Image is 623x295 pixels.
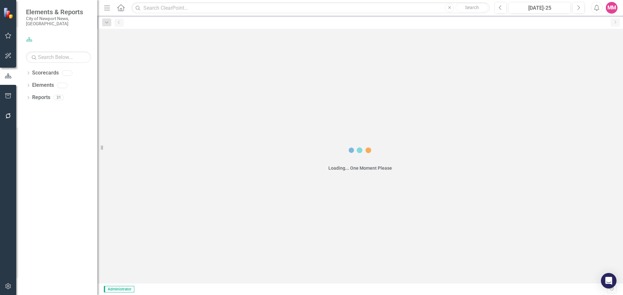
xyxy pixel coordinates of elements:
[456,3,488,12] button: Search
[32,69,59,77] a: Scorecards
[32,94,50,101] a: Reports
[32,82,54,89] a: Elements
[465,5,479,10] span: Search
[511,4,568,12] div: [DATE]-25
[3,7,15,18] img: ClearPoint Strategy
[328,165,392,171] div: Loading... One Moment Please
[54,95,64,100] div: 31
[606,2,617,14] button: MM
[508,2,571,14] button: [DATE]-25
[26,51,91,63] input: Search Below...
[131,2,490,14] input: Search ClearPoint...
[104,286,134,292] span: Administrator
[601,273,617,289] div: Open Intercom Messenger
[26,16,91,27] small: City of Newport News, [GEOGRAPHIC_DATA]
[26,8,91,16] span: Elements & Reports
